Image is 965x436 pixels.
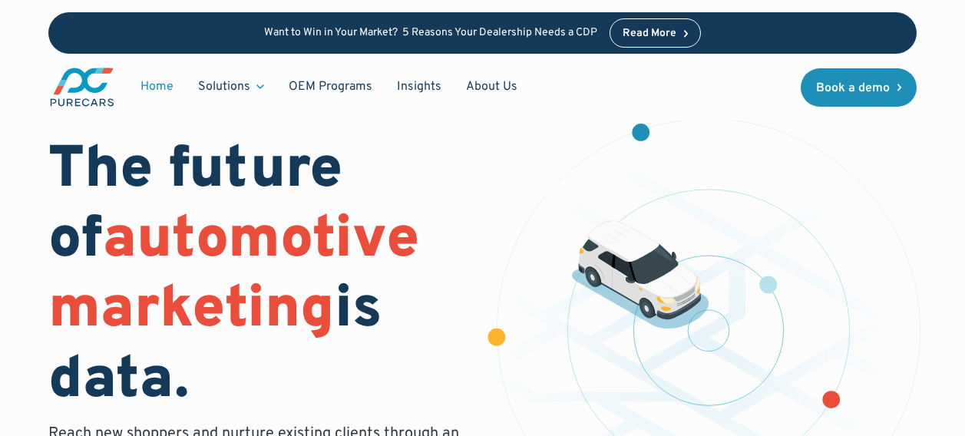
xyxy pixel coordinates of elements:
[128,72,186,101] a: Home
[610,18,702,48] a: Read More
[276,72,385,101] a: OEM Programs
[48,66,116,108] a: main
[264,27,597,40] p: Want to Win in Your Market? 5 Reasons Your Dealership Needs a CDP
[198,78,250,95] div: Solutions
[48,204,419,348] span: automotive marketing
[48,66,116,108] img: purecars logo
[816,82,890,94] div: Book a demo
[186,72,276,101] div: Solutions
[801,68,917,107] a: Book a demo
[572,220,709,329] img: illustration of a vehicle
[454,72,530,101] a: About Us
[385,72,454,101] a: Insights
[48,137,464,417] h1: The future of is data.
[623,28,676,39] div: Read More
